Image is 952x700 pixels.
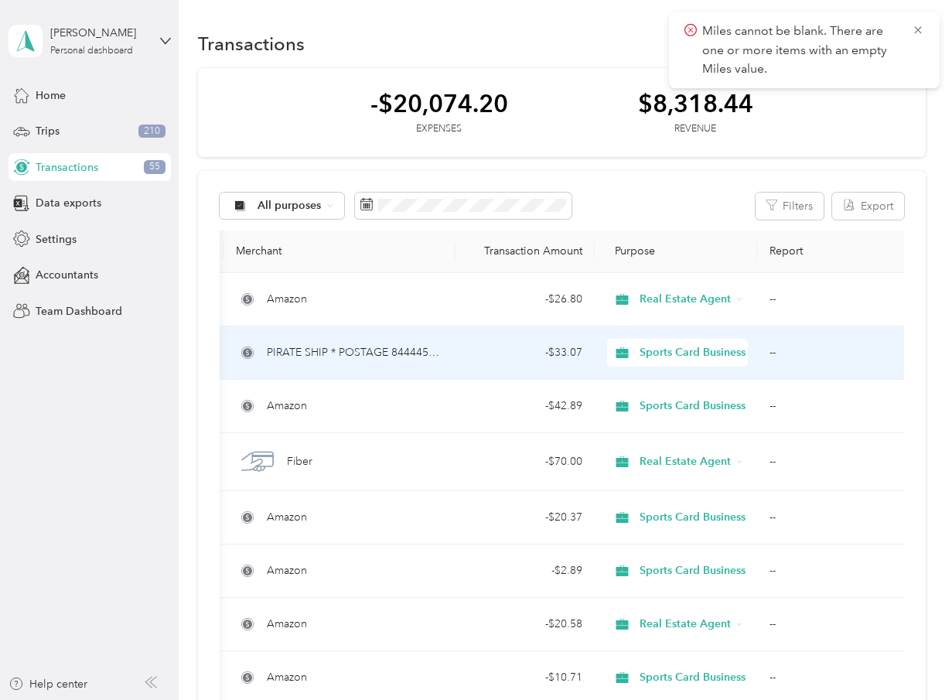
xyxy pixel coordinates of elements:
div: - $2.89 [468,562,582,579]
span: Sports Card Business [640,509,746,526]
span: All purposes [258,200,322,211]
span: Accountants [36,267,98,283]
span: Fiber [287,453,312,470]
td: -- [757,433,912,491]
p: Miles cannot be blank. There are one or more items with an empty Miles value. [702,22,900,79]
td: -- [757,273,912,326]
span: Amazon [267,562,307,579]
div: - $42.89 [468,398,582,415]
div: - $33.07 [468,344,582,361]
span: Sports Card Business [640,398,746,415]
img: Fiber [241,446,274,478]
span: 210 [138,125,165,138]
th: Report [757,230,912,273]
span: Sports Card Business [640,669,746,686]
div: - $26.80 [468,291,582,308]
button: Filters [756,193,824,220]
button: Help center [9,676,87,692]
span: Amazon [267,616,307,633]
td: -- [757,545,912,598]
td: -- [757,491,912,545]
span: Amazon [267,398,307,415]
div: $8,318.44 [638,90,753,117]
span: Team Dashboard [36,303,122,319]
span: Amazon [267,669,307,686]
span: Settings [36,231,77,248]
span: Purpose [607,244,656,258]
div: - $10.71 [468,669,582,686]
span: Amazon [267,509,307,526]
span: Amazon [267,291,307,308]
span: Sports Card Business [640,344,746,361]
span: PIRATE SHIP * POSTAGE 8444455854 WY [267,344,443,361]
div: -$20,074.20 [370,90,508,117]
th: Transaction Amount [456,230,595,273]
button: Export [832,193,904,220]
div: Personal dashboard [50,46,133,56]
div: Revenue [638,122,753,136]
span: Home [36,87,66,104]
span: Trips [36,123,60,139]
span: Transactions [36,159,98,176]
th: Merchant [223,230,456,273]
h1: Transactions [198,36,305,52]
div: [PERSON_NAME] [50,25,147,41]
span: Real Estate Agent [640,453,731,470]
div: - $70.00 [468,453,582,470]
iframe: Everlance-gr Chat Button Frame [865,613,952,700]
span: Real Estate Agent [640,616,731,633]
td: -- [757,326,912,380]
td: -- [757,380,912,433]
div: Expenses [370,122,508,136]
div: - $20.58 [468,616,582,633]
td: -- [757,598,912,651]
span: Data exports [36,195,101,211]
span: Sports Card Business [640,562,746,579]
div: - $20.37 [468,509,582,526]
span: Real Estate Agent [640,291,731,308]
span: 55 [144,160,165,174]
